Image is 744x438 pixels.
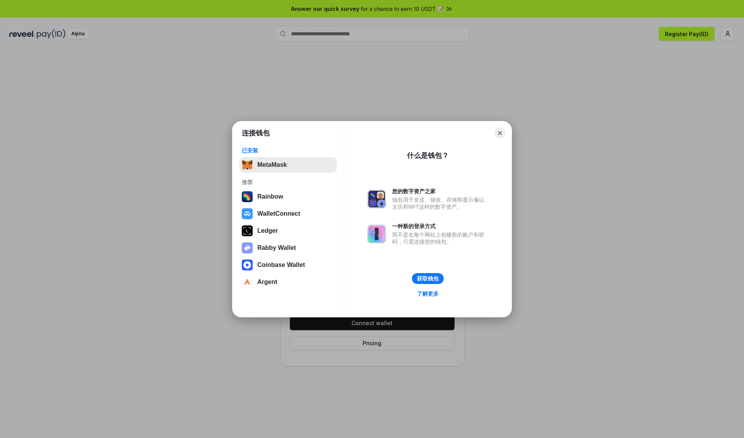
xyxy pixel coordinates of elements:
[242,147,334,154] div: 已安装
[242,208,253,219] img: svg+xml,%3Csvg%20width%3D%2228%22%20height%3D%2228%22%20viewBox%3D%220%200%2028%2028%22%20fill%3D...
[242,191,253,202] img: svg+xml,%3Csvg%20width%3D%22120%22%20height%3D%22120%22%20viewBox%3D%220%200%20120%20120%22%20fil...
[239,206,337,222] button: WalletConnect
[242,225,253,236] img: svg+xml,%3Csvg%20xmlns%3D%22http%3A%2F%2Fwww.w3.org%2F2000%2Fsvg%22%20width%3D%2228%22%20height%3...
[242,260,253,270] img: svg+xml,%3Csvg%20width%3D%2228%22%20height%3D%2228%22%20viewBox%3D%220%200%2028%2028%22%20fill%3D...
[412,273,444,284] button: 获取钱包
[257,279,277,286] div: Argent
[367,225,386,243] img: svg+xml,%3Csvg%20xmlns%3D%22http%3A%2F%2Fwww.w3.org%2F2000%2Fsvg%22%20fill%3D%22none%22%20viewBox...
[417,275,439,282] div: 获取钱包
[367,190,386,208] img: svg+xml,%3Csvg%20xmlns%3D%22http%3A%2F%2Fwww.w3.org%2F2000%2Fsvg%22%20fill%3D%22none%22%20viewBox...
[257,193,283,200] div: Rainbow
[392,196,488,210] div: 钱包用于发送、接收、存储和显示像以太坊和NFT这样的数字资产。
[257,161,287,168] div: MetaMask
[239,189,337,204] button: Rainbow
[494,128,505,138] button: Close
[242,179,334,186] div: 推荐
[242,242,253,253] img: svg+xml,%3Csvg%20xmlns%3D%22http%3A%2F%2Fwww.w3.org%2F2000%2Fsvg%22%20fill%3D%22none%22%20viewBox...
[242,277,253,287] img: svg+xml,%3Csvg%20width%3D%2228%22%20height%3D%2228%22%20viewBox%3D%220%200%2028%2028%22%20fill%3D...
[239,157,337,173] button: MetaMask
[412,289,443,299] a: 了解更多
[257,227,278,234] div: Ledger
[257,261,305,268] div: Coinbase Wallet
[257,244,296,251] div: Rabby Wallet
[239,274,337,290] button: Argent
[392,188,488,195] div: 您的数字资产之家
[242,159,253,170] img: svg+xml,%3Csvg%20fill%3D%22none%22%20height%3D%2233%22%20viewBox%3D%220%200%2035%2033%22%20width%...
[392,223,488,230] div: 一种新的登录方式
[417,290,439,297] div: 了解更多
[257,210,300,217] div: WalletConnect
[239,223,337,239] button: Ledger
[239,257,337,273] button: Coinbase Wallet
[392,231,488,245] div: 而不是在每个网站上创建新的账户和密码，只需连接您的钱包。
[239,240,337,256] button: Rabby Wallet
[242,128,270,138] h1: 连接钱包
[407,151,449,160] div: 什么是钱包？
